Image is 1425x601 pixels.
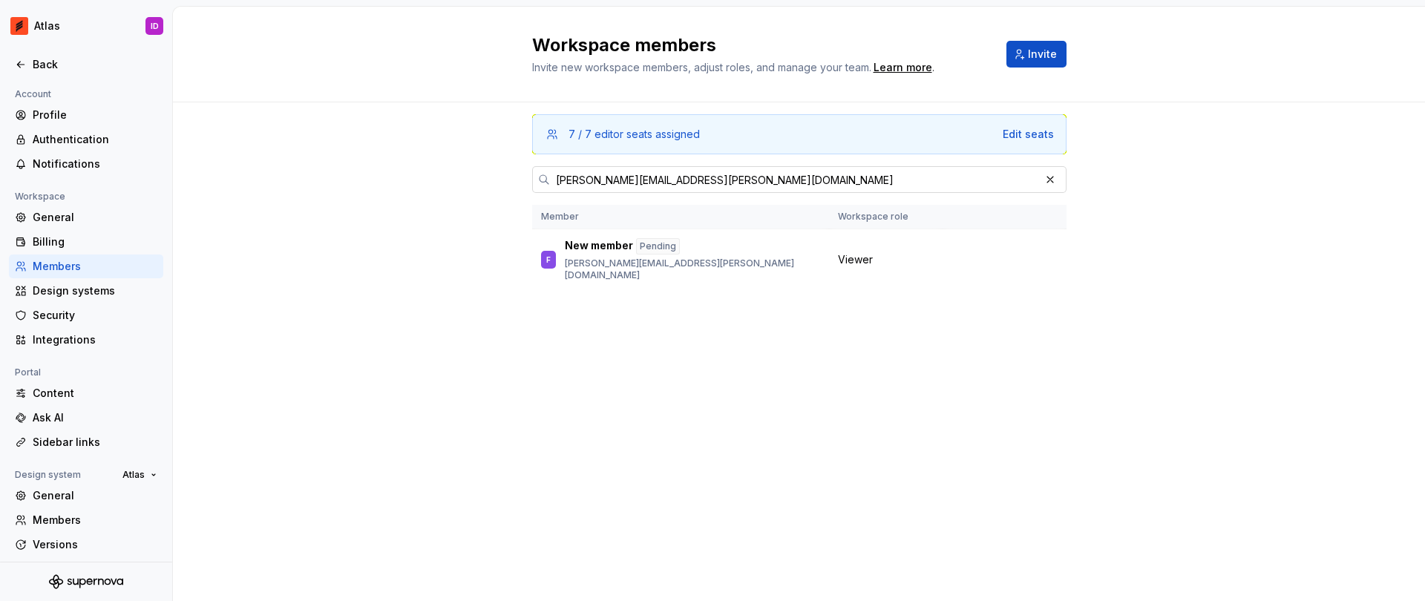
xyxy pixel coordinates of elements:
[9,103,163,127] a: Profile
[9,152,163,176] a: Notifications
[546,252,551,267] div: F
[33,57,157,72] div: Back
[33,210,157,225] div: General
[1006,41,1067,68] button: Invite
[9,85,57,103] div: Account
[33,157,157,171] div: Notifications
[636,238,680,254] div: Pending
[9,53,163,76] a: Back
[34,19,60,33] div: Atlas
[33,108,157,122] div: Profile
[10,17,28,35] img: 102f71e4-5f95-4b3f-aebe-9cae3cf15d45.png
[151,20,159,32] div: ID
[550,166,1040,193] input: Search in workspace members...
[33,513,157,528] div: Members
[122,469,145,481] span: Atlas
[9,188,71,206] div: Workspace
[33,488,157,503] div: General
[565,238,633,254] p: New member
[33,537,157,552] div: Versions
[838,252,873,267] span: Viewer
[3,10,169,42] button: AtlasID
[33,259,157,274] div: Members
[9,557,163,581] a: Datasets
[569,127,700,142] div: 7 / 7 editor seats assigned
[9,206,163,229] a: General
[9,406,163,430] a: Ask AI
[565,257,820,281] p: [PERSON_NAME][EMAIL_ADDRESS][PERSON_NAME][DOMAIN_NAME]
[1003,127,1054,142] button: Edit seats
[871,62,934,73] span: .
[33,132,157,147] div: Authentication
[9,303,163,327] a: Security
[33,386,157,401] div: Content
[9,279,163,303] a: Design systems
[532,33,989,57] h2: Workspace members
[33,234,157,249] div: Billing
[9,533,163,556] a: Versions
[9,381,163,405] a: Content
[829,205,943,229] th: Workspace role
[532,205,829,229] th: Member
[33,283,157,298] div: Design systems
[9,230,163,254] a: Billing
[874,60,932,75] a: Learn more
[9,430,163,454] a: Sidebar links
[9,484,163,508] a: General
[9,364,47,381] div: Portal
[532,61,871,73] span: Invite new workspace members, adjust roles, and manage your team.
[9,466,87,484] div: Design system
[1028,47,1057,62] span: Invite
[33,308,157,323] div: Security
[33,410,157,425] div: Ask AI
[9,508,163,532] a: Members
[33,332,157,347] div: Integrations
[9,254,163,278] a: Members
[9,328,163,352] a: Integrations
[9,128,163,151] a: Authentication
[33,435,157,450] div: Sidebar links
[49,574,123,589] svg: Supernova Logo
